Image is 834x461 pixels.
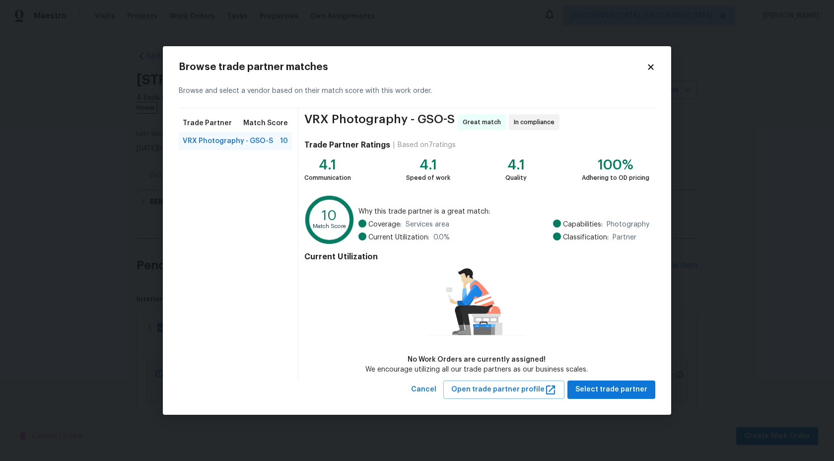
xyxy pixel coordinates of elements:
div: Speed of work [406,173,450,183]
span: Services area [406,220,449,230]
span: Photography [607,220,649,230]
div: Based on 7 ratings [398,140,456,150]
span: VRX Photography - GSO-S [304,114,455,130]
span: Great match [463,117,505,127]
span: Trade Partner [183,118,232,128]
span: Match Score [243,118,288,128]
span: Current Utilization: [368,232,429,242]
span: Select trade partner [575,384,647,396]
div: Browse and select a vendor based on their match score with this work order. [179,74,655,108]
span: Partner [613,232,636,242]
h4: Current Utilization [304,252,649,262]
h2: Browse trade partner matches [179,62,646,72]
div: We encourage utilizing all our trade partners as our business scales. [365,365,588,375]
span: Classification: [563,232,609,242]
span: 0.0 % [433,232,450,242]
span: In compliance [514,117,558,127]
div: Quality [505,173,527,183]
span: 10 [280,136,288,146]
div: 4.1 [406,160,450,170]
div: Adhering to OD pricing [582,173,649,183]
span: Coverage: [368,220,402,230]
button: Open trade partner profile [443,381,564,399]
div: 4.1 [304,160,351,170]
text: Match Score [313,224,346,230]
span: Capabilities: [563,220,603,230]
div: 100% [582,160,649,170]
div: | [390,140,398,150]
span: Why this trade partner is a great match: [358,207,649,217]
span: VRX Photography - GSO-S [183,136,273,146]
span: Open trade partner profile [451,384,556,396]
span: Cancel [411,384,436,396]
button: Cancel [407,381,440,399]
div: 4.1 [505,160,527,170]
div: Communication [304,173,351,183]
div: No Work Orders are currently assigned! [365,355,588,365]
text: 10 [322,209,337,223]
button: Select trade partner [567,381,655,399]
h4: Trade Partner Ratings [304,140,390,150]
